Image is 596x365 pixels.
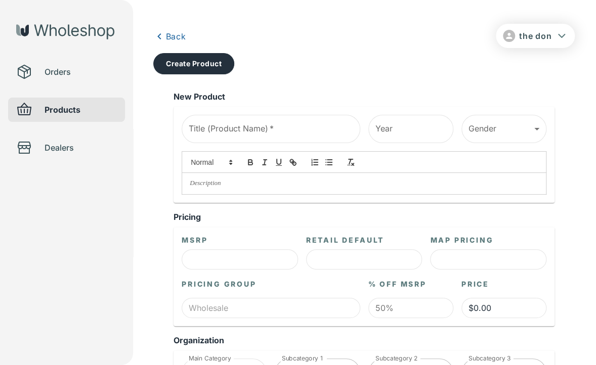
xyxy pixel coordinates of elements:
span: New Product [174,90,225,103]
span: Pricing [174,211,201,223]
label: Retail Default [306,235,384,245]
label: Subcategory 2 [375,354,417,362]
button: Create Product [153,53,234,74]
span: Price [461,280,489,288]
label: Subcategory 3 [469,354,510,362]
button: Back [153,24,186,49]
div: Products [8,98,125,122]
span: % Off MSRP [368,280,427,288]
span: Dealers [45,142,117,154]
label: Subcategory 1 [282,354,323,362]
span: Products [45,104,117,116]
p: 50% [375,302,394,314]
span: the don [519,31,551,41]
span: Pricing Group [182,280,256,288]
label: MAP Pricing [430,235,493,245]
button: the don [496,24,575,48]
div: Orders [8,60,125,84]
p: Back [166,30,186,42]
span: Organization [174,334,224,346]
img: Wholeshop logo [16,24,114,39]
div: Dealers [8,135,125,160]
label: MSRP [182,235,207,245]
label: Main Category [189,354,231,362]
span: Orders [45,66,117,78]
